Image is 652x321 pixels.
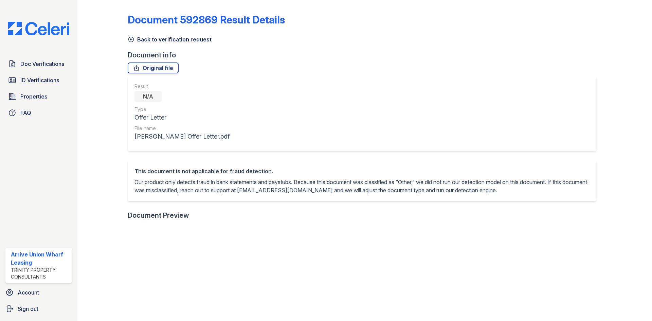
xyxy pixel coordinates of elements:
div: This document is not applicable for fraud detection. [134,167,590,175]
div: File name [134,125,230,132]
div: [PERSON_NAME] Offer Letter.pdf [134,132,230,141]
span: ID Verifications [20,76,59,84]
img: CE_Logo_Blue-a8612792a0a2168367f1c8372b55b34899dd931a85d93a1a3d3e32e68fde9ad4.png [3,22,75,35]
a: ID Verifications [5,73,72,87]
div: Result [134,83,230,90]
a: Doc Verifications [5,57,72,71]
span: Sign out [18,305,38,313]
a: Account [3,286,75,299]
span: Properties [20,92,47,101]
div: N/A [134,91,162,102]
div: Arrive Union Wharf Leasing [11,250,69,267]
a: Sign out [3,302,75,316]
a: Original file [128,63,179,73]
span: FAQ [20,109,31,117]
a: Properties [5,90,72,103]
a: Back to verification request [128,35,212,43]
a: FAQ [5,106,72,120]
span: Doc Verifications [20,60,64,68]
p: Our product only detects fraud in bank statements and paystubs. Because this document was classif... [134,178,590,194]
div: Offer Letter [134,113,230,122]
div: Document info [128,50,602,60]
div: Type [134,106,230,113]
span: Account [18,288,39,297]
a: Document 592869 Result Details [128,14,285,26]
div: Document Preview [128,211,189,220]
div: Trinity Property Consultants [11,267,69,280]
